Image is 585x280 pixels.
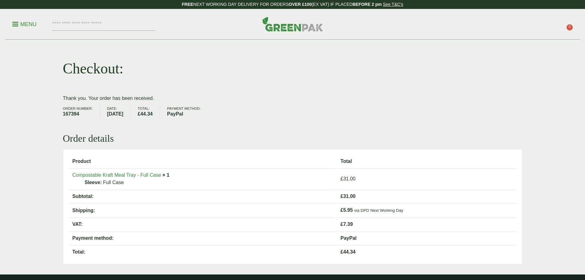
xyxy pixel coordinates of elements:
[167,107,208,118] li: Payment method:
[341,194,343,199] span: £
[138,111,153,116] bdi: 44.34
[182,2,193,7] strong: FREE
[107,107,131,118] li: Date:
[354,208,403,213] small: via DPD Next Working Day
[63,110,93,118] strong: 167394
[383,2,403,7] a: See T&C's
[63,132,522,144] h2: Order details
[63,95,522,102] p: Thank you. Your order has been received.
[69,190,336,203] th: Subtotal:
[341,194,356,199] span: 31.00
[353,2,382,7] strong: BEFORE 2 pm
[63,107,100,118] li: Order number:
[69,203,336,217] th: Shipping:
[337,231,517,245] td: PayPal
[69,155,336,168] th: Product
[85,179,333,186] p: Full Case
[341,176,356,181] bdi: 31.00
[69,218,336,231] th: VAT:
[341,222,343,227] span: £
[341,207,353,213] span: 5.95
[162,172,170,178] strong: × 1
[85,179,102,186] strong: Sleeve:
[341,249,343,254] span: £
[262,17,323,31] img: GreenPak Supplies
[138,111,140,116] span: £
[63,60,123,77] h1: Checkout:
[289,2,312,7] strong: OVER £100
[567,24,573,30] span: 0
[107,110,123,118] strong: [DATE]
[138,107,160,118] li: Total:
[337,155,517,168] th: Total
[341,222,353,227] span: 7.39
[69,245,336,258] th: Total:
[12,21,37,28] p: Menu
[341,176,343,181] span: £
[341,249,356,254] span: 44.34
[167,110,201,118] strong: PayPal
[341,207,343,213] span: £
[69,231,336,245] th: Payment method:
[12,21,37,27] a: Menu
[72,172,161,178] a: Compostable Kraft Meal Tray - Full Case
